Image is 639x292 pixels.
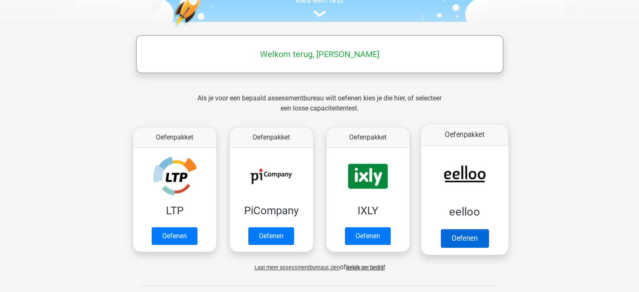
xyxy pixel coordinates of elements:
[191,93,448,124] div: Als je voor een bepaald assessmentbureau wilt oefenen kies je die hier, of selecteer een losse ca...
[255,264,340,271] span: Laat meer assessmentbureaus zien
[440,229,488,247] a: Oefenen
[345,227,391,245] a: Oefenen
[126,255,513,272] div: of
[152,227,197,245] a: Oefenen
[346,264,385,271] a: Bekijk per bedrijf
[313,11,326,17] img: assessment
[248,227,294,245] a: Oefenen
[140,49,499,59] h5: Welkom terug, [PERSON_NAME]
